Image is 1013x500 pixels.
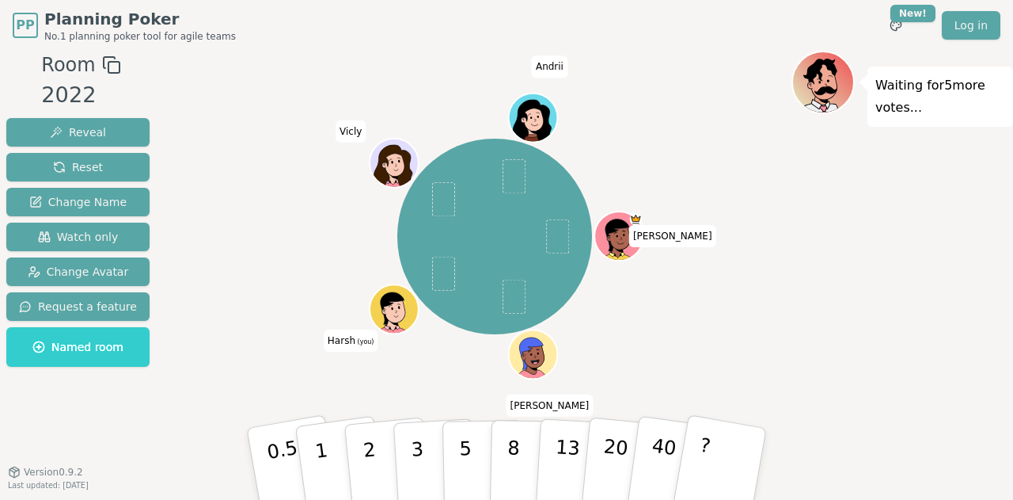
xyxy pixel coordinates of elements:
[875,74,1005,119] p: Waiting for 5 more votes...
[882,11,910,40] button: New!
[19,299,137,315] span: Request a feature
[336,120,366,143] span: Click to change your name
[630,213,642,225] span: Justin is the host
[6,188,150,216] button: Change Name
[44,8,236,30] span: Planning Poker
[28,264,129,280] span: Change Avatar
[532,56,567,78] span: Click to change your name
[32,339,123,355] span: Named room
[6,118,150,147] button: Reveal
[324,330,378,352] span: Click to change your name
[41,79,120,112] div: 2022
[6,292,150,321] button: Request a feature
[50,124,106,140] span: Reveal
[8,466,83,479] button: Version0.9.2
[38,229,119,245] span: Watch only
[629,225,716,247] span: Click to change your name
[355,338,374,345] span: (you)
[29,194,127,210] span: Change Name
[24,466,83,479] span: Version 0.9.2
[16,16,34,35] span: PP
[6,153,150,181] button: Reset
[8,481,89,490] span: Last updated: [DATE]
[371,287,417,333] button: Click to change your avatar
[44,30,236,43] span: No.1 planning poker tool for agile teams
[6,258,150,286] button: Change Avatar
[942,11,1000,40] a: Log in
[53,159,103,175] span: Reset
[41,51,95,79] span: Room
[890,5,935,22] div: New!
[13,8,236,43] a: PPPlanning PokerNo.1 planning poker tool for agile teams
[6,327,150,367] button: Named room
[6,223,150,251] button: Watch only
[506,395,594,417] span: Click to change your name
